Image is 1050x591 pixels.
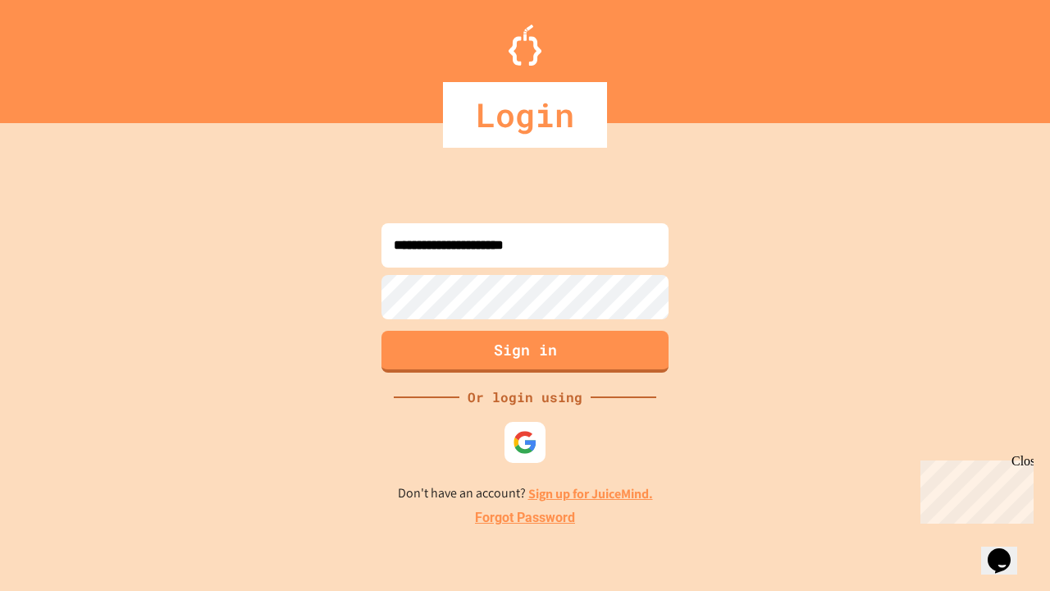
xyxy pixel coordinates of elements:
p: Don't have an account? [398,483,653,504]
a: Forgot Password [475,508,575,528]
iframe: chat widget [914,454,1034,524]
div: Chat with us now!Close [7,7,113,104]
img: google-icon.svg [513,430,537,455]
div: Or login using [459,387,591,407]
img: Logo.svg [509,25,541,66]
div: Login [443,82,607,148]
iframe: chat widget [981,525,1034,575]
button: Sign in [381,331,669,373]
a: Sign up for JuiceMind. [528,485,653,502]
